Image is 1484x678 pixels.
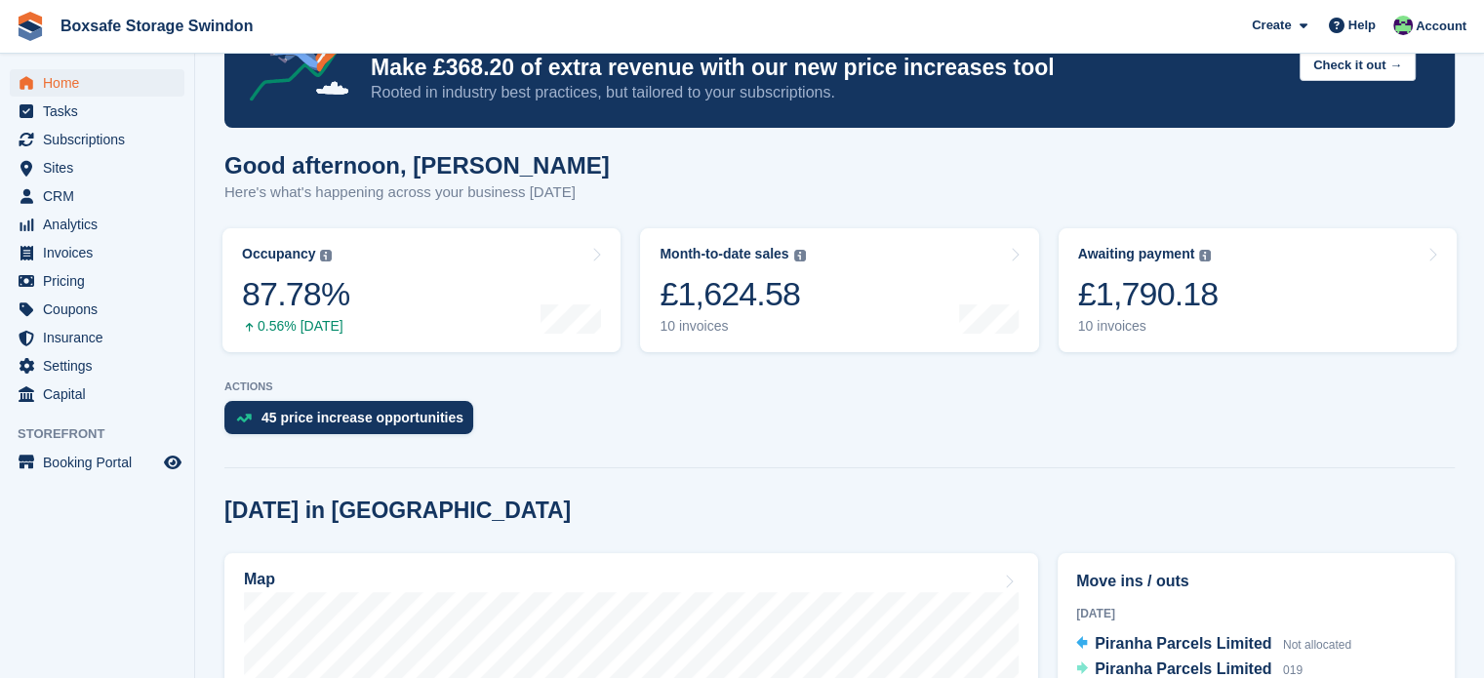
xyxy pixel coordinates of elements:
[161,451,184,474] a: Preview store
[10,380,184,408] a: menu
[43,126,160,153] span: Subscriptions
[1283,638,1351,652] span: Not allocated
[660,246,788,262] div: Month-to-date sales
[660,274,805,314] div: £1,624.58
[1078,318,1219,335] div: 10 invoices
[371,82,1284,103] p: Rooted in industry best practices, but tailored to your subscriptions.
[1199,250,1211,261] img: icon-info-grey-7440780725fd019a000dd9b08b2336e03edf1995a4989e88bcd33f0948082b44.svg
[1076,605,1436,622] div: [DATE]
[222,228,621,352] a: Occupancy 87.78% 0.56% [DATE]
[10,182,184,210] a: menu
[43,239,160,266] span: Invoices
[371,54,1284,82] p: Make £368.20 of extra revenue with our new price increases tool
[43,69,160,97] span: Home
[320,250,332,261] img: icon-info-grey-7440780725fd019a000dd9b08b2336e03edf1995a4989e88bcd33f0948082b44.svg
[10,352,184,379] a: menu
[43,324,160,351] span: Insurance
[10,98,184,125] a: menu
[242,318,349,335] div: 0.56% [DATE]
[640,228,1038,352] a: Month-to-date sales £1,624.58 10 invoices
[1095,660,1271,677] span: Piranha Parcels Limited
[261,410,463,425] div: 45 price increase opportunities
[224,380,1455,393] p: ACTIONS
[224,181,610,204] p: Here's what's happening across your business [DATE]
[1348,16,1376,35] span: Help
[53,10,261,42] a: Boxsafe Storage Swindon
[236,414,252,422] img: price_increase_opportunities-93ffe204e8149a01c8c9dc8f82e8f89637d9d84a8eef4429ea346261dce0b2c0.svg
[1393,16,1413,35] img: Kim Virabi
[794,250,806,261] img: icon-info-grey-7440780725fd019a000dd9b08b2336e03edf1995a4989e88bcd33f0948082b44.svg
[1095,635,1271,652] span: Piranha Parcels Limited
[10,296,184,323] a: menu
[10,449,184,476] a: menu
[244,571,275,588] h2: Map
[1416,17,1466,36] span: Account
[224,152,610,179] h1: Good afternoon, [PERSON_NAME]
[10,267,184,295] a: menu
[1252,16,1291,35] span: Create
[1076,632,1351,658] a: Piranha Parcels Limited Not allocated
[224,498,571,524] h2: [DATE] in [GEOGRAPHIC_DATA]
[1300,49,1416,81] button: Check it out →
[18,424,194,444] span: Storefront
[10,154,184,181] a: menu
[43,211,160,238] span: Analytics
[1078,246,1195,262] div: Awaiting payment
[242,274,349,314] div: 87.78%
[43,352,160,379] span: Settings
[660,318,805,335] div: 10 invoices
[43,449,160,476] span: Booking Portal
[16,12,45,41] img: stora-icon-8386f47178a22dfd0bd8f6a31ec36ba5ce8667c1dd55bd0f319d3a0aa187defe.svg
[43,98,160,125] span: Tasks
[242,246,315,262] div: Occupancy
[1059,228,1457,352] a: Awaiting payment £1,790.18 10 invoices
[1078,274,1219,314] div: £1,790.18
[43,267,160,295] span: Pricing
[43,182,160,210] span: CRM
[224,401,483,444] a: 45 price increase opportunities
[10,69,184,97] a: menu
[10,126,184,153] a: menu
[1076,570,1436,593] h2: Move ins / outs
[10,211,184,238] a: menu
[1283,663,1303,677] span: 019
[43,296,160,323] span: Coupons
[43,154,160,181] span: Sites
[43,380,160,408] span: Capital
[10,324,184,351] a: menu
[10,239,184,266] a: menu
